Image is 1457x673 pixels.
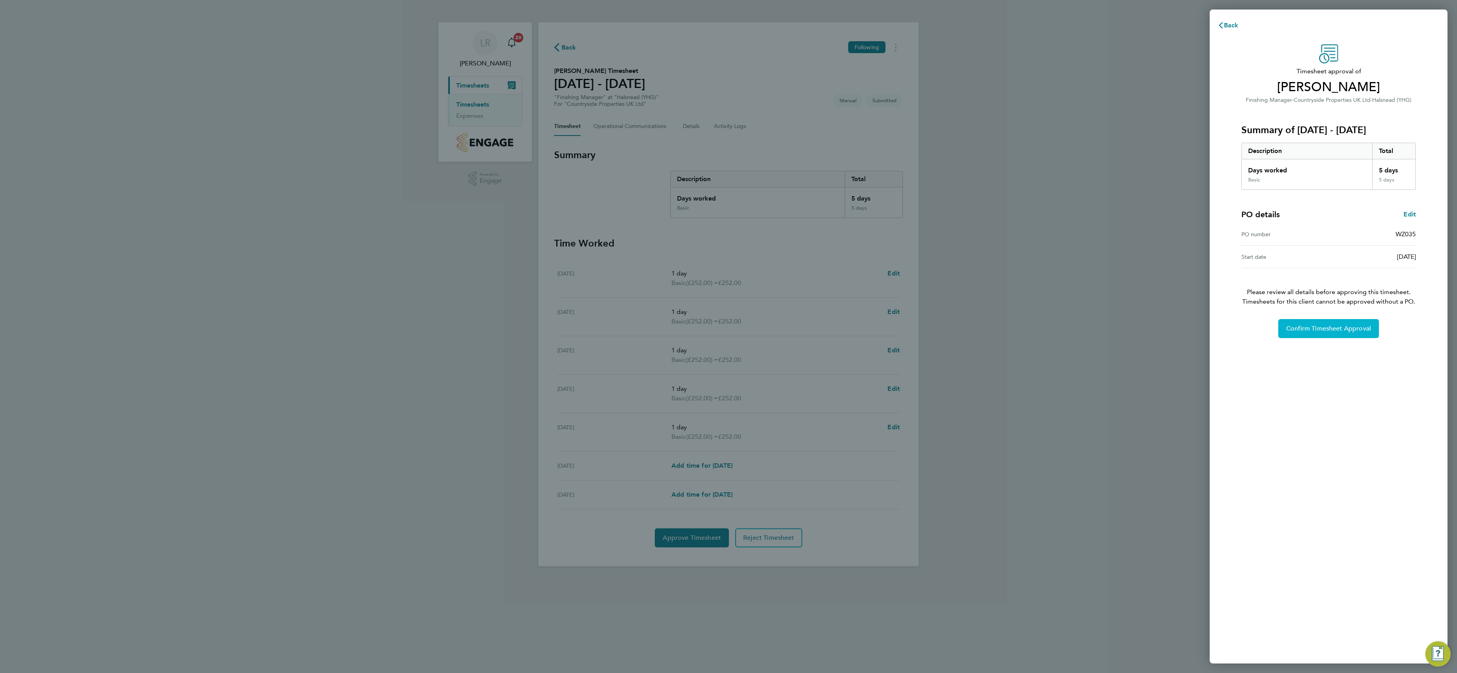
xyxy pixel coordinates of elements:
span: · [1371,97,1372,103]
span: Halsnead (YHG) [1372,97,1411,103]
span: · [1292,97,1294,103]
span: Edit [1403,210,1416,218]
span: Confirm Timesheet Approval [1286,325,1371,333]
div: 5 days [1372,159,1416,177]
button: Engage Resource Center [1425,641,1451,667]
span: Finishing Manager [1246,97,1292,103]
span: [PERSON_NAME] [1241,79,1416,95]
span: Timesheets for this client cannot be approved without a PO. [1232,297,1425,306]
span: WZ035 [1396,230,1416,238]
div: PO number [1241,229,1329,239]
div: Start date [1241,252,1329,262]
div: Basic [1248,177,1260,183]
span: Countryside Properties UK Ltd [1294,97,1371,103]
button: Back [1210,17,1247,33]
h4: PO details [1241,209,1280,220]
a: Edit [1403,210,1416,219]
span: Back [1224,21,1239,29]
p: Please review all details before approving this timesheet. [1232,268,1425,306]
h3: Summary of [DATE] - [DATE] [1241,124,1416,136]
button: Confirm Timesheet Approval [1278,319,1379,338]
div: Days worked [1242,159,1372,177]
div: 5 days [1372,177,1416,189]
div: Summary of 15 - 21 Sep 2025 [1241,143,1416,190]
div: Description [1242,143,1372,159]
span: Timesheet approval of [1241,67,1416,76]
div: Total [1372,143,1416,159]
div: [DATE] [1329,252,1416,262]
